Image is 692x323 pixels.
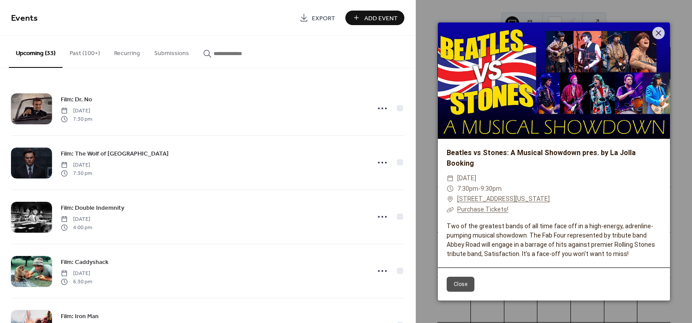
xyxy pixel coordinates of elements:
[447,204,454,215] div: ​
[61,278,92,286] span: 6:30 pm
[447,149,636,167] a: Beatles vs Stones: A Musical Showdown pres. by La Jolla Booking
[107,36,147,67] button: Recurring
[478,185,481,192] span: -
[364,14,398,23] span: Add Event
[447,277,474,292] button: Close
[61,161,92,169] span: [DATE]
[61,257,108,267] a: Film: Caddyshack
[457,185,478,192] span: 7:30pm
[147,36,196,67] button: Submissions
[447,173,454,184] div: ​
[457,206,508,213] a: Purchase Tickets!
[447,194,454,204] div: ​
[63,36,107,67] button: Past (100+)
[61,312,99,321] span: Film: Iron Man
[61,149,169,159] span: Film: The Wolf of [GEOGRAPHIC_DATA]
[312,14,335,23] span: Export
[61,115,92,123] span: 7:30 pm
[438,222,670,259] div: Two of the greatest bands of all time face off in a high-energy, adrenline-pumping musical showdo...
[61,169,92,177] span: 7:30 pm
[61,223,92,231] span: 4:00 pm
[345,11,404,25] button: Add Event
[447,184,454,194] div: ​
[61,95,92,104] span: Film: Dr. No
[61,94,92,104] a: Film: Dr. No
[61,149,169,159] a: Film: The Wolf of [GEOGRAPHIC_DATA]
[457,194,550,204] a: [STREET_ADDRESS][US_STATE]
[481,185,502,192] span: 9:30pm
[11,10,38,27] span: Events
[61,203,124,213] a: Film: Double Indemnity
[457,173,476,184] span: [DATE]
[61,215,92,223] span: [DATE]
[61,270,92,278] span: [DATE]
[61,311,99,321] a: Film: Iron Man
[9,36,63,68] button: Upcoming (33)
[61,258,108,267] span: Film: Caddyshack
[61,107,92,115] span: [DATE]
[293,11,342,25] a: Export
